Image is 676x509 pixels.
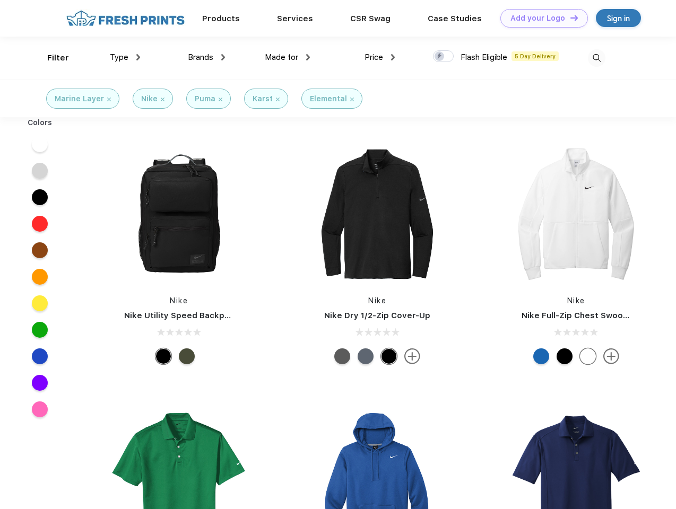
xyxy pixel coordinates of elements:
a: Products [202,14,240,23]
img: DT [570,15,578,21]
img: filter_cancel.svg [219,98,222,101]
div: Karst [253,93,273,104]
img: more.svg [404,348,420,364]
a: Services [277,14,313,23]
img: desktop_search.svg [588,49,605,67]
span: Flash Eligible [461,52,507,62]
img: filter_cancel.svg [107,98,111,101]
a: Nike Full-Zip Chest Swoosh Jacket [522,311,663,320]
div: Black [557,348,573,364]
a: Nike Dry 1/2-Zip Cover-Up [324,311,430,320]
div: Royal [533,348,549,364]
div: Navy Heather [358,348,374,364]
div: Black [155,348,171,364]
a: CSR Swag [350,14,391,23]
img: filter_cancel.svg [350,98,354,101]
div: Nike [141,93,158,104]
div: Puma [195,93,215,104]
div: Elemental [310,93,347,104]
img: dropdown.png [221,54,225,60]
img: func=resize&h=266 [506,144,647,285]
a: Nike [170,296,188,305]
span: Price [365,52,383,62]
div: Black [381,348,397,364]
a: Sign in [596,9,641,27]
img: filter_cancel.svg [161,98,164,101]
div: Add your Logo [510,14,565,23]
img: dropdown.png [136,54,140,60]
div: Marine Layer [55,93,104,104]
div: Colors [20,117,60,128]
span: Made for [265,52,298,62]
img: more.svg [603,348,619,364]
img: filter_cancel.svg [276,98,280,101]
span: 5 Day Delivery [512,51,559,61]
a: Nike Utility Speed Backpack [124,311,239,320]
div: Filter [47,52,69,64]
img: fo%20logo%202.webp [63,9,188,28]
span: Brands [188,52,213,62]
a: Nike [567,296,585,305]
img: func=resize&h=266 [307,144,448,285]
div: Sign in [607,12,630,24]
img: dropdown.png [306,54,310,60]
span: Type [110,52,128,62]
div: Cargo Khaki [179,348,195,364]
div: Black Heather [334,348,350,364]
a: Nike [368,296,386,305]
img: func=resize&h=266 [108,144,249,285]
img: dropdown.png [391,54,395,60]
div: White [580,348,596,364]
